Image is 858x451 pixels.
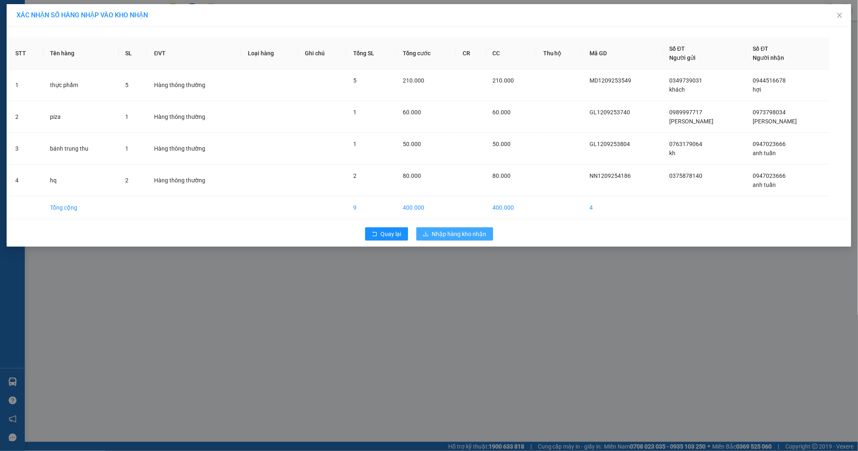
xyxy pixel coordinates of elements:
[403,77,425,84] span: 210.000
[125,113,128,120] span: 1
[753,182,776,188] span: anh tuấn
[837,12,843,19] span: close
[241,38,298,69] th: Loại hàng
[299,38,347,69] th: Ghi chú
[670,86,685,93] span: khách
[43,196,119,219] td: Tổng cộng
[403,172,421,179] span: 80.000
[423,231,429,238] span: download
[372,231,378,238] span: rollback
[416,227,493,241] button: downloadNhập hàng kho nhận
[589,141,630,147] span: GL1209253804
[670,172,703,179] span: 0375878140
[583,38,663,69] th: Mã GD
[43,38,119,69] th: Tên hàng
[493,109,511,116] span: 60.000
[353,109,357,116] span: 1
[9,165,43,196] td: 4
[753,109,786,116] span: 0973798034
[670,118,714,125] span: [PERSON_NAME]
[583,196,663,219] td: 4
[381,229,402,238] span: Quay lại
[828,4,851,27] button: Close
[486,196,537,219] td: 400.000
[753,118,797,125] span: [PERSON_NAME]
[493,172,511,179] span: 80.000
[753,141,786,147] span: 0947023666
[753,54,784,61] span: Người nhận
[403,141,421,147] span: 50.000
[17,11,148,19] span: XÁC NHẬN SỐ HÀNG NHẬP VÀO KHO NHẬN
[670,109,703,116] span: 0989997717
[147,165,241,196] td: Hàng thông thường
[9,133,43,165] td: 3
[125,145,128,152] span: 1
[125,82,128,88] span: 5
[9,69,43,101] td: 1
[589,109,630,116] span: GL1209253740
[43,165,119,196] td: hq
[397,38,456,69] th: Tổng cước
[43,69,119,101] td: thực phẩm
[347,38,397,69] th: Tổng SL
[353,141,357,147] span: 1
[456,38,486,69] th: CR
[403,109,421,116] span: 60.000
[537,38,583,69] th: Thu hộ
[670,150,676,156] span: kh
[353,172,357,179] span: 2
[670,141,703,147] span: 0763179064
[147,69,241,101] td: Hàng thông thường
[119,38,147,69] th: SL
[353,77,357,84] span: 5
[670,77,703,84] span: 0349739031
[9,38,43,69] th: STT
[753,86,761,93] span: hợi
[432,229,487,238] span: Nhập hàng kho nhận
[397,196,456,219] td: 400.000
[753,150,776,156] span: anh tuấn
[365,227,408,241] button: rollbackQuay lại
[753,77,786,84] span: 0944516678
[347,196,397,219] td: 9
[486,38,537,69] th: CC
[753,172,786,179] span: 0947023666
[589,172,631,179] span: NN1209254186
[43,101,119,133] td: piza
[493,141,511,147] span: 50.000
[125,177,128,184] span: 2
[147,133,241,165] td: Hàng thông thường
[670,54,696,61] span: Người gửi
[9,101,43,133] td: 2
[147,38,241,69] th: ĐVT
[43,133,119,165] td: bánh trung thu
[147,101,241,133] td: Hàng thông thường
[589,77,631,84] span: MD1209253549
[753,45,769,52] span: Số ĐT
[670,45,685,52] span: Số ĐT
[493,77,514,84] span: 210.000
